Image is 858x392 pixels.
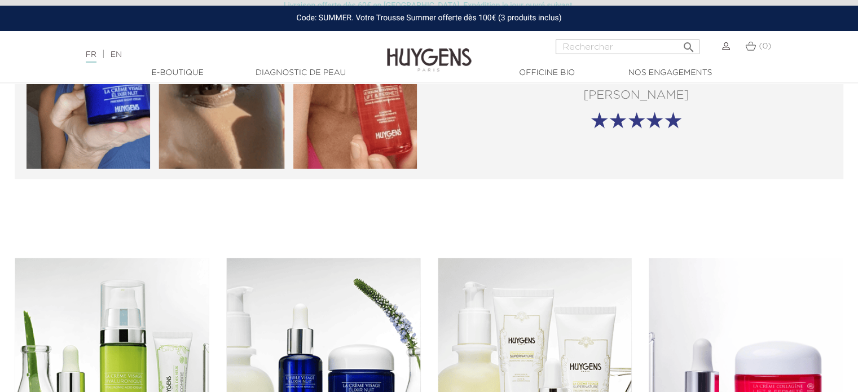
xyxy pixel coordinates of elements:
[86,51,96,63] a: FR
[681,37,695,51] i: 
[591,112,681,128] img: etoile
[80,48,349,61] div: |
[614,67,727,79] a: Nos engagements
[244,67,357,79] a: Diagnostic de peau
[438,89,835,103] p: [PERSON_NAME]
[111,51,122,59] a: EN
[678,36,698,51] button: 
[759,42,771,50] span: (0)
[556,39,699,54] input: Rechercher
[491,67,604,79] a: Officine Bio
[387,30,472,73] img: Huygens
[121,67,234,79] a: E-Boutique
